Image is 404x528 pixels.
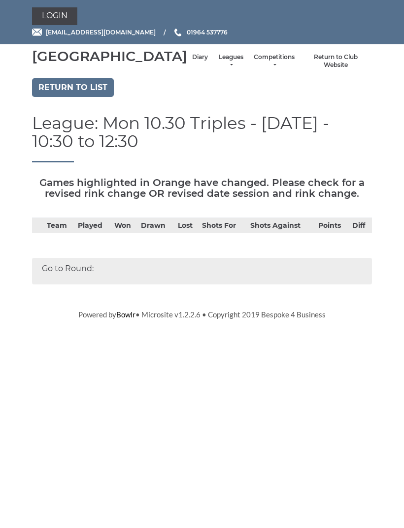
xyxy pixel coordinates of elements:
a: Email [EMAIL_ADDRESS][DOMAIN_NAME] [32,28,156,37]
th: Team [44,217,75,233]
span: 01964 537776 [187,29,228,36]
h5: Games highlighted in Orange have changed. Please check for a revised rink change OR revised date ... [32,177,372,199]
th: Shots Against [248,217,316,233]
span: Powered by • Microsite v1.2.2.6 • Copyright 2019 Bespoke 4 Business [78,310,326,319]
a: Return to list [32,78,114,97]
div: Go to Round: [32,258,372,284]
a: Diary [192,53,208,62]
img: Phone us [174,29,181,36]
div: [GEOGRAPHIC_DATA] [32,49,187,64]
a: Return to Club Website [304,53,367,69]
a: Phone us 01964 537776 [173,28,228,37]
th: Diff [350,217,372,233]
th: Lost [175,217,200,233]
a: Competitions [254,53,295,69]
th: Played [75,217,112,233]
span: [EMAIL_ADDRESS][DOMAIN_NAME] [46,29,156,36]
th: Drawn [138,217,175,233]
a: Leagues [218,53,244,69]
a: Login [32,7,77,25]
img: Email [32,29,42,36]
th: Points [316,217,350,233]
h1: League: Mon 10.30 Triples - [DATE] - 10:30 to 12:30 [32,114,372,162]
a: Bowlr [116,310,135,319]
th: Shots For [200,217,248,233]
th: Won [112,217,138,233]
